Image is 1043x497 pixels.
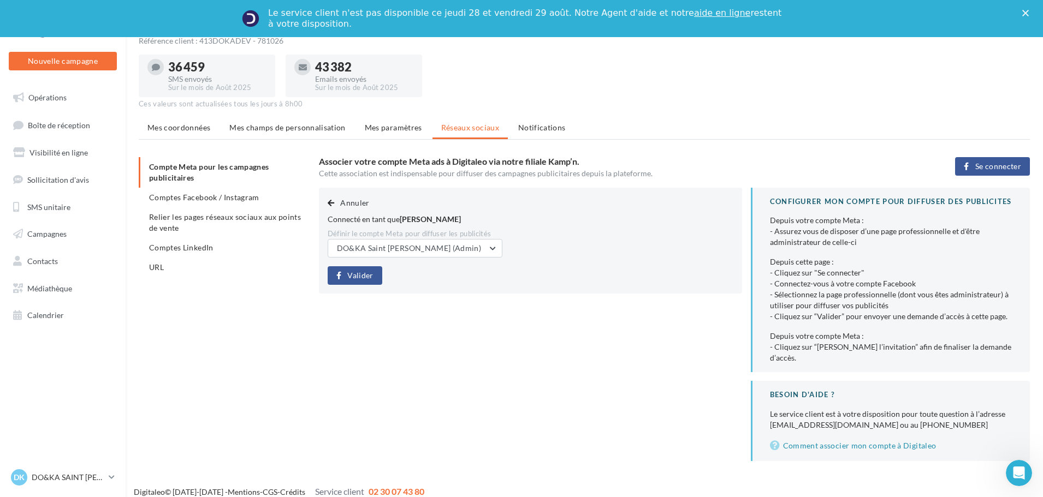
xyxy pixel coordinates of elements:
[27,202,70,211] span: SMS unitaire
[268,8,784,29] div: Le service client n'est pas disponible ce jeudi 28 et vendredi 29 août. Notre Agent d'aide et not...
[263,487,277,496] a: CGS
[328,214,733,225] div: Connecté en tant que
[7,304,119,327] a: Calendrier
[337,243,482,253] span: DO&KA Saint [PERSON_NAME] (Admin)
[328,239,502,258] button: DO&KA Saint [PERSON_NAME] (Admin)
[27,310,64,320] span: Calendrier
[149,193,259,202] span: Comptes Facebook / Instagram
[1022,10,1033,16] div: Fermer
[7,86,119,109] a: Opérations
[1006,460,1032,486] iframe: Intercom live chat
[328,229,733,239] div: Définir le compte Meta pour diffuser les publicités
[400,214,461,224] span: [PERSON_NAME]
[7,169,119,191] a: Sollicitation d'avis
[27,284,72,293] span: Médiathèque
[340,198,369,207] span: Annuler
[228,487,260,496] a: Mentions
[28,93,67,102] span: Opérations
[7,223,119,245] a: Campagnes
[770,331,1012,363] div: Depuis votre compte Meta : - Cliquez sur “[PERSON_NAME] l’invitation” afin de finaliser la demand...
[770,196,1012,207] div: CONFIGURER MON COMPTE POUR DIFFUSER DES PUBLICITES
[770,439,1012,452] a: Comment associer mon compte à Digitaleo
[242,10,259,27] img: Profile image for Service-Client
[975,162,1021,171] span: Se connecter
[328,196,374,209] button: Annuler
[7,250,119,273] a: Contacts
[319,168,886,179] div: Cette association est indispensable pour diffuser des campagnes publicitaires depuis la plateforme.
[770,409,1012,430] div: Le service client est à votre disposition pour toute question à l’adresse [EMAIL_ADDRESS][DOMAIN_...
[32,472,104,483] p: DO&KA SAINT [PERSON_NAME]
[168,83,266,93] div: Sur le mois de Août 2025
[770,215,1012,248] div: Depuis votre compte Meta : - Assurez vous de disposer d’une page professionnelle et d'être admini...
[7,113,119,137] a: Boîte de réception
[139,35,1030,46] div: Référence client : 413DOKADEV - 781026
[27,256,58,266] span: Contacts
[168,75,266,83] div: SMS envoyés
[134,487,165,496] a: Digitaleo
[139,99,1030,109] div: Ces valeurs sont actualisées tous les jours à 8h00
[770,256,1012,322] div: Depuis cette page : - Cliquez sur "Se connecter" - Connectez-vous à votre compte Facebook - Sélec...
[315,61,413,73] div: 43 382
[694,8,750,18] a: aide en ligne
[147,123,210,132] span: Mes coordonnées
[280,487,305,496] a: Crédits
[7,196,119,219] a: SMS unitaire
[319,157,886,166] h3: Associer votre compte Meta ads à Digitaleo via notre filiale Kamp’n.
[149,262,164,272] span: URL
[9,52,117,70] button: Nouvelle campagne
[315,486,364,496] span: Service client
[518,123,566,132] span: Notifications
[168,61,266,73] div: 36 459
[770,390,1012,400] div: BESOIN D'AIDE ?
[315,83,413,93] div: Sur le mois de Août 2025
[14,472,25,483] span: DK
[315,75,413,83] div: Emails envoyés
[28,120,90,129] span: Boîte de réception
[955,157,1030,176] button: Se connecter
[149,243,214,252] span: Comptes LinkedIn
[7,141,119,164] a: Visibilité en ligne
[347,271,373,280] span: Valider
[328,266,382,285] button: Valider
[149,212,301,232] span: Relier les pages réseaux sociaux aux points de vente
[369,486,424,496] span: 02 30 07 43 80
[27,229,67,238] span: Campagnes
[229,123,346,132] span: Mes champs de personnalisation
[29,148,88,157] span: Visibilité en ligne
[134,487,424,496] span: © [DATE]-[DATE] - - -
[27,175,89,184] span: Sollicitation d'avis
[7,277,119,300] a: Médiathèque
[9,467,117,488] a: DK DO&KA SAINT [PERSON_NAME]
[365,123,422,132] span: Mes paramètres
